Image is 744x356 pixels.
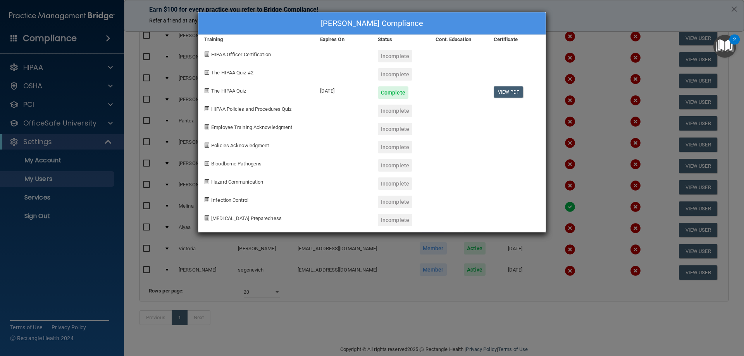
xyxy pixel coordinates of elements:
div: Cont. Education [430,35,487,44]
span: [MEDICAL_DATA] Preparedness [211,215,282,221]
span: Hazard Communication [211,179,263,185]
div: Certificate [488,35,546,44]
a: View PDF [494,86,524,98]
div: Incomplete [378,214,412,226]
div: Incomplete [378,123,412,135]
div: [DATE] [314,81,372,99]
span: The HIPAA Quiz [211,88,246,94]
div: Incomplete [378,177,412,190]
div: 2 [733,40,736,50]
div: Expires On [314,35,372,44]
span: Policies Acknowledgment [211,143,269,148]
div: Incomplete [378,50,412,62]
div: Incomplete [378,141,412,153]
div: [PERSON_NAME] Compliance [198,12,546,35]
span: Employee Training Acknowledgment [211,124,292,130]
div: Incomplete [378,105,412,117]
span: HIPAA Officer Certification [211,52,271,57]
div: Incomplete [378,159,412,172]
div: Complete [378,86,408,99]
div: Status [372,35,430,44]
span: HIPAA Policies and Procedures Quiz [211,106,291,112]
span: Bloodborne Pathogens [211,161,262,167]
span: Infection Control [211,197,248,203]
div: Incomplete [378,68,412,81]
button: Open Resource Center, 2 new notifications [713,35,736,58]
span: The HIPAA Quiz #2 [211,70,253,76]
div: Training [198,35,314,44]
div: Incomplete [378,196,412,208]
